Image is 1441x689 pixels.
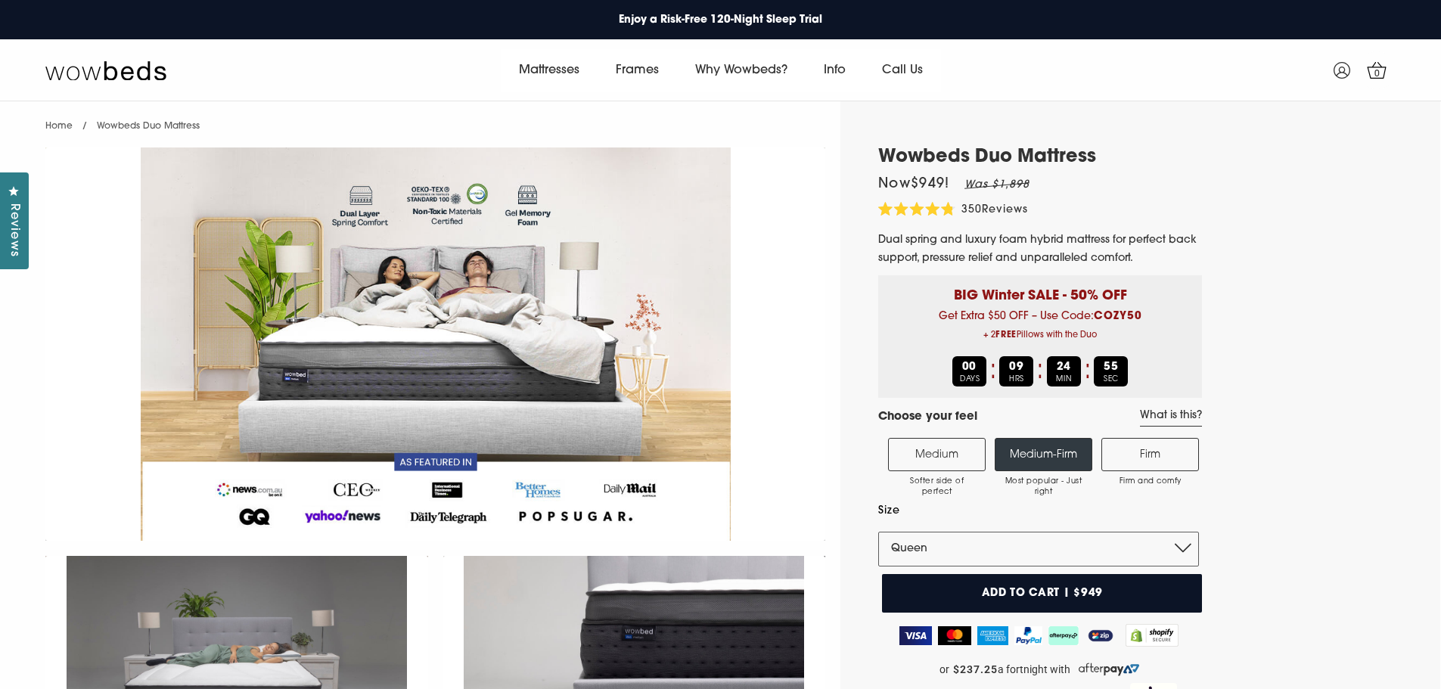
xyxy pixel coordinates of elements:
a: Call Us [864,49,941,92]
span: 350 [961,204,982,216]
div: DAYS [952,356,986,386]
span: 0 [1370,67,1385,82]
a: Enjoy a Risk-Free 120-Night Sleep Trial [611,5,830,36]
span: Get Extra $50 OFF – Use Code: [890,311,1191,345]
div: MIN [1047,356,1081,386]
div: 350Reviews [878,202,1028,219]
img: PayPal Logo [1014,626,1043,645]
span: Now $949 ! [878,178,949,191]
b: 24 [1057,362,1072,373]
label: Medium [888,438,986,471]
label: Size [878,501,1199,520]
span: / [82,122,87,131]
a: Frames [598,49,677,92]
nav: breadcrumbs [45,101,200,140]
img: MasterCard Logo [938,626,972,645]
span: Wowbeds Duo Mattress [97,122,200,131]
b: 55 [1104,362,1119,373]
em: Was $1,898 [964,179,1030,191]
img: Wow Beds Logo [45,60,166,81]
b: COZY50 [1094,311,1142,322]
a: Why Wowbeds? [677,49,806,92]
img: Visa Logo [899,626,932,645]
b: 00 [962,362,977,373]
span: a fortnight with [998,663,1070,676]
img: Shopify secure badge [1126,624,1179,647]
p: BIG Winter SALE - 50% OFF [890,275,1191,306]
span: Reviews [982,204,1028,216]
button: Add to cart | $949 [882,574,1202,613]
b: FREE [995,331,1017,340]
a: Info [806,49,864,92]
h1: Wowbeds Duo Mattress [878,147,1202,169]
span: Most popular - Just right [1003,476,1084,498]
strong: $237.25 [953,663,998,676]
span: Dual spring and luxury foam hybrid mattress for perfect back support, pressure relief and unparal... [878,234,1197,264]
span: or [939,663,949,676]
label: Medium-Firm [995,438,1092,471]
b: 09 [1009,362,1024,373]
img: ZipPay Logo [1085,626,1116,645]
img: AfterPay Logo [1048,626,1079,645]
span: Reviews [4,203,23,257]
div: HRS [999,356,1033,386]
span: Firm and comfy [1110,476,1191,487]
span: + 2 Pillows with the Duo [890,326,1191,345]
a: Home [45,122,73,131]
a: Mattresses [501,49,598,92]
h4: Choose your feel [878,409,977,427]
label: Firm [1101,438,1199,471]
a: 0 [1358,51,1396,89]
div: SEC [1094,356,1128,386]
a: What is this? [1140,409,1202,427]
span: Softer side of perfect [896,476,977,498]
img: American Express Logo [977,626,1008,645]
a: or $237.25 a fortnight with [878,658,1202,681]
